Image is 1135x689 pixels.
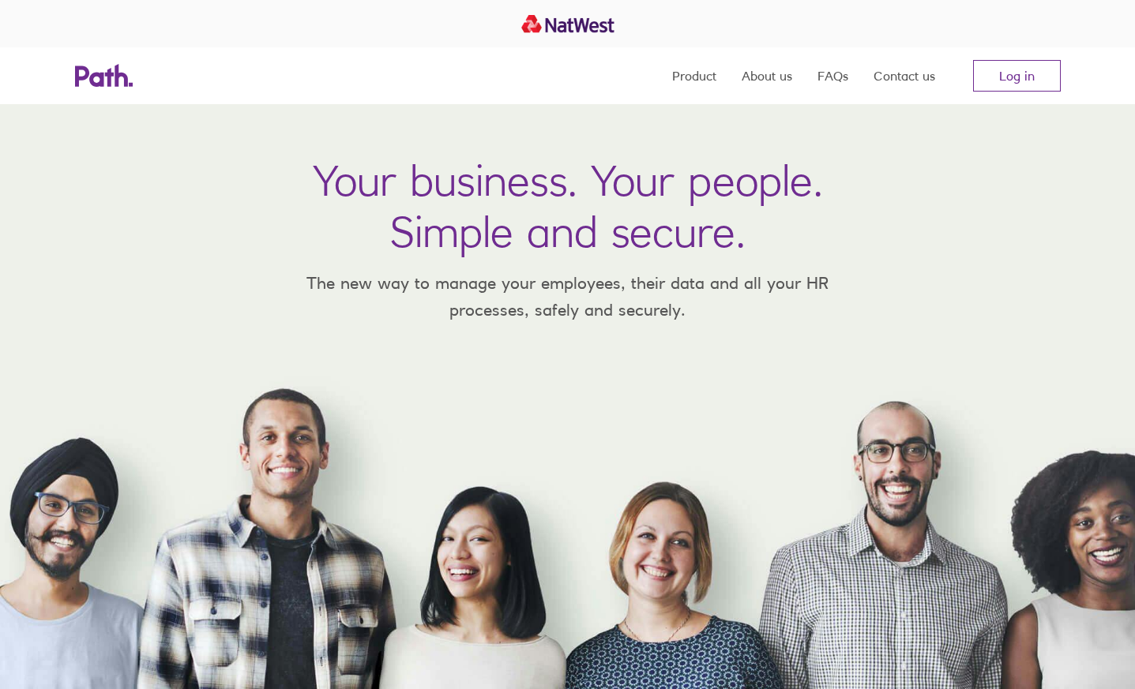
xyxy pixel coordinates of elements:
p: The new way to manage your employees, their data and all your HR processes, safely and securely. [284,270,852,323]
a: Product [672,47,716,104]
a: Contact us [874,47,935,104]
h1: Your business. Your people. Simple and secure. [313,155,823,257]
a: FAQs [817,47,848,104]
a: About us [742,47,792,104]
a: Log in [973,60,1061,92]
